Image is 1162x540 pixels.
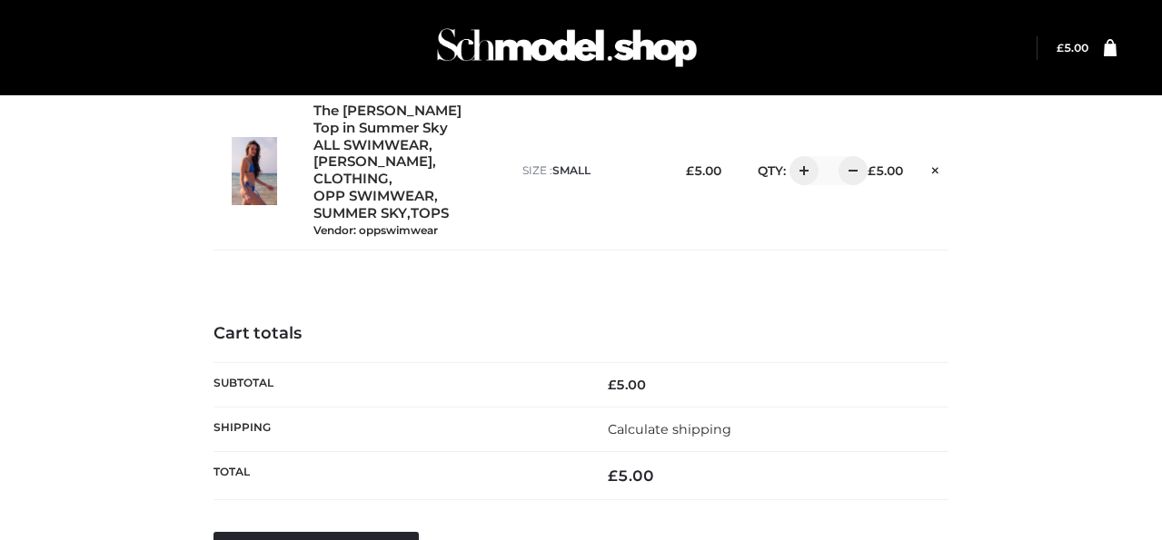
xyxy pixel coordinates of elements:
th: Total [214,452,581,500]
span: £ [868,163,876,178]
a: Remove this item [921,157,948,181]
bdi: 5.00 [608,377,646,393]
span: £ [608,377,616,393]
a: [PERSON_NAME] [313,153,432,171]
th: Subtotal [214,362,581,407]
span: £ [1057,41,1064,54]
span: SMALL [552,163,591,177]
p: size : [522,162,663,179]
small: Vendor: oppswimwear [313,223,438,237]
a: The [PERSON_NAME] Top in Summer Sky [313,103,485,137]
bdi: 5.00 [608,466,654,485]
bdi: 5.00 [686,163,721,178]
span: £ [686,163,694,178]
span: £ [608,466,618,485]
a: ALL SWIMWEAR [313,137,429,154]
th: Shipping [214,407,581,451]
a: CLOTHING [313,171,389,188]
div: , , , , , [313,103,504,239]
h4: Cart totals [214,324,948,344]
bdi: 5.00 [1057,41,1088,54]
a: Calculate shipping [608,421,731,437]
div: QTY: [740,156,846,185]
a: £5.00 [1057,41,1088,54]
bdi: 5.00 [868,163,903,178]
img: Schmodel Admin 964 [431,12,703,83]
a: SUMMER SKY [313,205,407,222]
a: OPP SWIMWEAR [313,188,434,205]
a: TOPS [411,205,449,222]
